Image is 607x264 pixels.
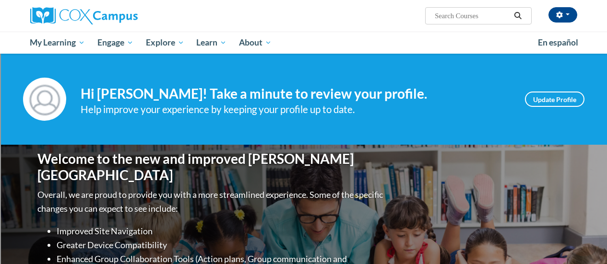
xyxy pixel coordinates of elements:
span: Explore [146,37,184,48]
a: Cox Campus [30,7,203,24]
iframe: Button to launch messaging window [569,226,599,256]
span: Engage [97,37,133,48]
input: Search Courses [434,10,511,22]
div: Main menu [23,32,584,54]
a: About [233,32,278,54]
button: Search [511,10,525,22]
a: My Learning [24,32,92,54]
a: Learn [190,32,233,54]
a: Explore [140,32,190,54]
span: About [239,37,272,48]
img: Cox Campus [30,7,138,24]
span: En español [538,37,578,47]
span: My Learning [30,37,85,48]
a: En español [532,33,584,53]
span: Learn [196,37,226,48]
a: Engage [91,32,140,54]
button: Account Settings [548,7,577,23]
